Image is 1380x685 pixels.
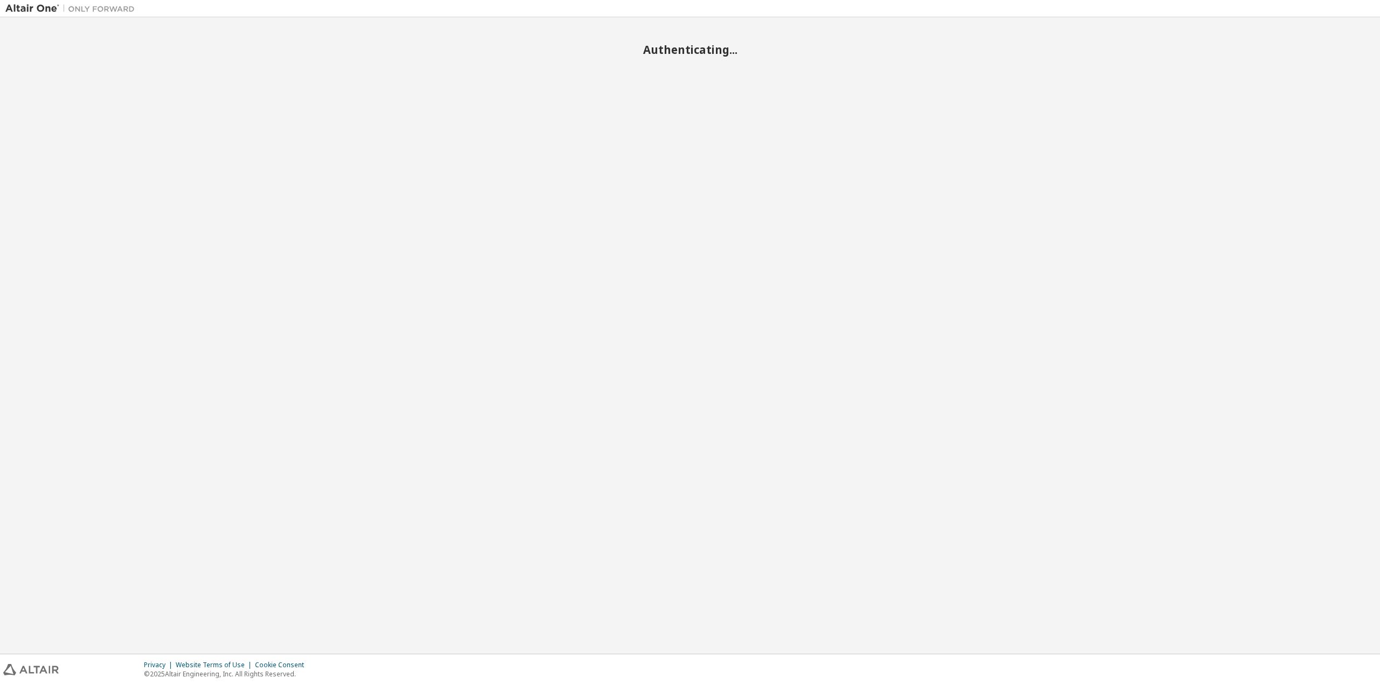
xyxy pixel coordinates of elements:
div: Privacy [144,661,176,669]
p: © 2025 Altair Engineering, Inc. All Rights Reserved. [144,669,310,679]
h2: Authenticating... [5,43,1375,57]
img: Altair One [5,3,140,14]
div: Cookie Consent [255,661,310,669]
div: Website Terms of Use [176,661,255,669]
img: altair_logo.svg [3,664,59,675]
